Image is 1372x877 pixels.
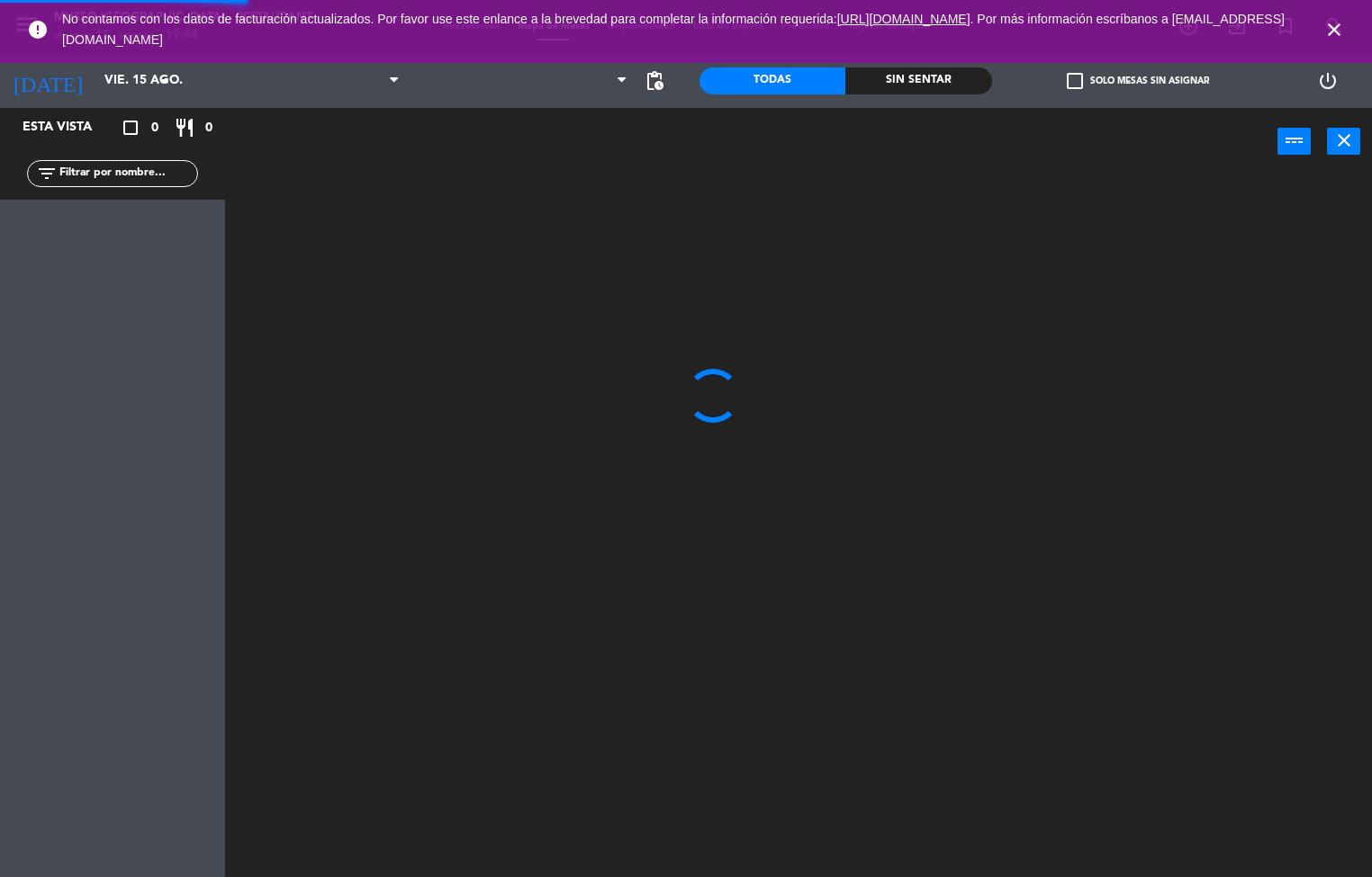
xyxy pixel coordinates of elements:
[27,19,49,40] i: error
[174,117,195,139] i: restaurant
[62,12,1285,47] span: No contamos con los datos de facturación actualizados. Por favor use este enlance a la brevedad p...
[36,163,58,184] i: filter_list
[700,67,845,94] div: Todas
[151,118,158,139] span: 0
[120,117,141,139] i: crop_square
[58,164,197,183] input: Filtrar por nombre...
[1333,130,1355,151] i: close
[1067,73,1083,89] span: check_box_outline_blank
[205,118,212,139] span: 0
[1277,128,1311,155] button: power_input
[644,70,665,92] span: pending_actions
[1317,70,1339,92] i: power_settings_new
[9,117,130,139] div: Esta vista
[154,70,176,92] i: arrow_drop_down
[837,12,970,26] a: [URL][DOMAIN_NAME]
[845,67,991,94] div: Sin sentar
[1067,73,1209,89] label: Solo mesas sin asignar
[62,12,1285,47] a: . Por más información escríbanos a [EMAIL_ADDRESS][DOMAIN_NAME]
[1323,19,1345,40] i: close
[1284,130,1305,151] i: power_input
[1327,128,1360,155] button: close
